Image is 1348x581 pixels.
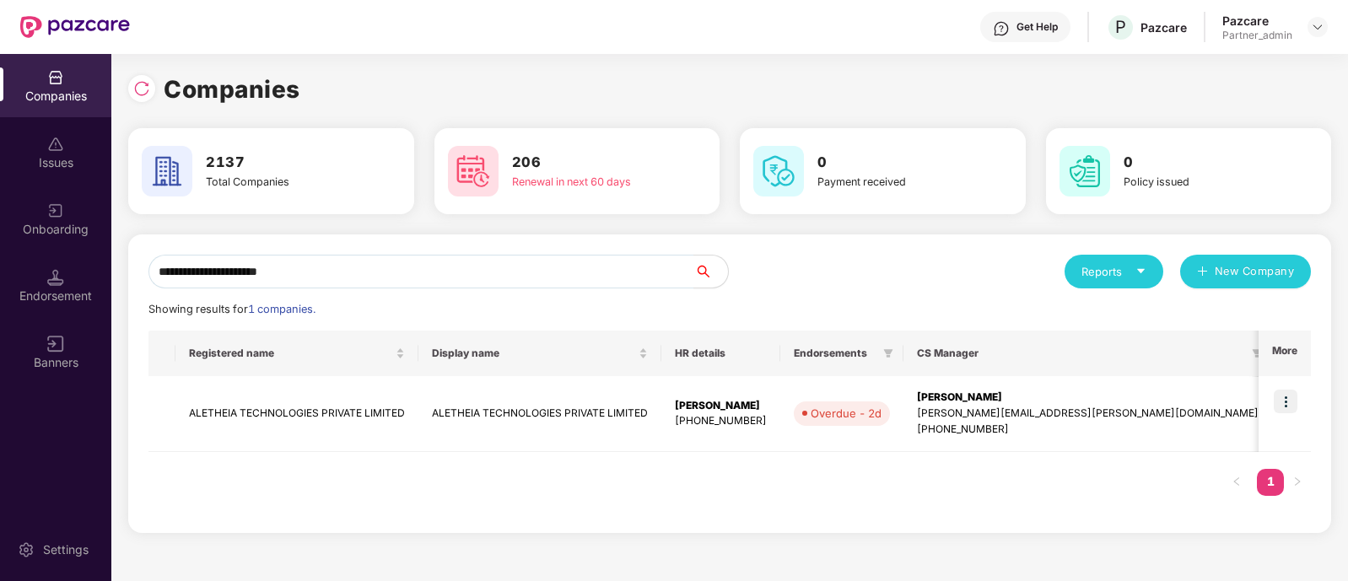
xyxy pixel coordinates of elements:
div: [PHONE_NUMBER] [917,422,1259,438]
span: CS Manager [917,347,1245,360]
h3: 0 [817,152,962,174]
img: svg+xml;base64,PHN2ZyB4bWxucz0iaHR0cDovL3d3dy53My5vcmcvMjAwMC9zdmciIHdpZHRoPSI2MCIgaGVpZ2h0PSI2MC... [753,146,804,196]
span: right [1292,476,1302,487]
li: 1 [1257,469,1284,496]
button: plusNew Company [1180,255,1311,288]
span: Showing results for [148,303,315,315]
span: 1 companies. [248,303,315,315]
img: svg+xml;base64,PHN2ZyBpZD0iU2V0dGluZy0yMHgyMCIgeG1sbnM9Imh0dHA6Ly93d3cudzMub3JnLzIwMDAvc3ZnIiB3aW... [18,541,35,558]
li: Next Page [1284,469,1311,496]
a: 1 [1257,469,1284,494]
img: svg+xml;base64,PHN2ZyBpZD0iQ29tcGFuaWVzIiB4bWxucz0iaHR0cDovL3d3dy53My5vcmcvMjAwMC9zdmciIHdpZHRoPS... [47,69,64,86]
div: [PERSON_NAME] [675,398,767,414]
span: caret-down [1135,266,1146,277]
td: ALETHEIA TECHNOLOGIES PRIVATE LIMITED [175,376,418,452]
img: svg+xml;base64,PHN2ZyBpZD0iSXNzdWVzX2Rpc2FibGVkIiB4bWxucz0iaHR0cDovL3d3dy53My5vcmcvMjAwMC9zdmciIH... [47,136,64,153]
div: Pazcare [1140,19,1187,35]
div: Renewal in next 60 days [512,174,657,191]
h3: 206 [512,152,657,174]
th: Registered name [175,331,418,376]
div: Partner_admin [1222,29,1292,42]
th: More [1259,331,1311,376]
img: svg+xml;base64,PHN2ZyB3aWR0aD0iMTQuNSIgaGVpZ2h0PSIxNC41IiB2aWV3Qm94PSIwIDAgMTYgMTYiIGZpbGw9Im5vbm... [47,269,64,286]
button: left [1223,469,1250,496]
div: Policy issued [1124,174,1269,191]
div: Pazcare [1222,13,1292,29]
div: Settings [38,541,94,558]
button: right [1284,469,1311,496]
div: Overdue - 2d [811,405,882,422]
img: svg+xml;base64,PHN2ZyB4bWxucz0iaHR0cDovL3d3dy53My5vcmcvMjAwMC9zdmciIHdpZHRoPSI2MCIgaGVpZ2h0PSI2MC... [448,146,499,196]
div: [PERSON_NAME][EMAIL_ADDRESS][PERSON_NAME][DOMAIN_NAME] [917,406,1259,422]
span: left [1232,476,1242,487]
div: [PHONE_NUMBER] [675,413,767,429]
img: svg+xml;base64,PHN2ZyBpZD0iSGVscC0zMngzMiIgeG1sbnM9Imh0dHA6Ly93d3cudzMub3JnLzIwMDAvc3ZnIiB3aWR0aD... [993,20,1010,37]
img: svg+xml;base64,PHN2ZyB4bWxucz0iaHR0cDovL3d3dy53My5vcmcvMjAwMC9zdmciIHdpZHRoPSI2MCIgaGVpZ2h0PSI2MC... [1060,146,1110,196]
img: svg+xml;base64,PHN2ZyBpZD0iRHJvcGRvd24tMzJ4MzIiIHhtbG5zPSJodHRwOi8vd3d3LnczLm9yZy8yMDAwL3N2ZyIgd2... [1311,20,1324,34]
div: Reports [1081,263,1146,280]
li: Previous Page [1223,469,1250,496]
div: Payment received [817,174,962,191]
span: search [693,265,728,278]
th: HR details [661,331,780,376]
span: filter [1248,343,1265,363]
img: svg+xml;base64,PHN2ZyB3aWR0aD0iMTYiIGhlaWdodD0iMTYiIHZpZXdCb3g9IjAgMCAxNiAxNiIgZmlsbD0ibm9uZSIgeG... [47,336,64,352]
div: Get Help [1016,20,1058,34]
span: Display name [432,347,635,360]
img: svg+xml;base64,PHN2ZyB3aWR0aD0iMjAiIGhlaWdodD0iMjAiIHZpZXdCb3g9IjAgMCAyMCAyMCIgZmlsbD0ibm9uZSIgeG... [47,202,64,219]
div: Total Companies [206,174,351,191]
button: search [693,255,729,288]
img: svg+xml;base64,PHN2ZyB4bWxucz0iaHR0cDovL3d3dy53My5vcmcvMjAwMC9zdmciIHdpZHRoPSI2MCIgaGVpZ2h0PSI2MC... [142,146,192,196]
h3: 0 [1124,152,1269,174]
span: filter [880,343,897,363]
span: New Company [1215,263,1295,280]
span: filter [1252,348,1262,358]
td: ALETHEIA TECHNOLOGIES PRIVATE LIMITED [418,376,661,452]
h1: Companies [164,71,300,108]
div: [PERSON_NAME] [917,390,1259,406]
span: Registered name [189,347,392,360]
span: filter [883,348,893,358]
img: icon [1274,390,1297,413]
span: plus [1197,266,1208,279]
span: P [1115,17,1126,37]
img: svg+xml;base64,PHN2ZyBpZD0iUmVsb2FkLTMyeDMyIiB4bWxucz0iaHR0cDovL3d3dy53My5vcmcvMjAwMC9zdmciIHdpZH... [133,80,150,97]
img: New Pazcare Logo [20,16,130,38]
span: Endorsements [794,347,876,360]
th: Display name [418,331,661,376]
h3: 2137 [206,152,351,174]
